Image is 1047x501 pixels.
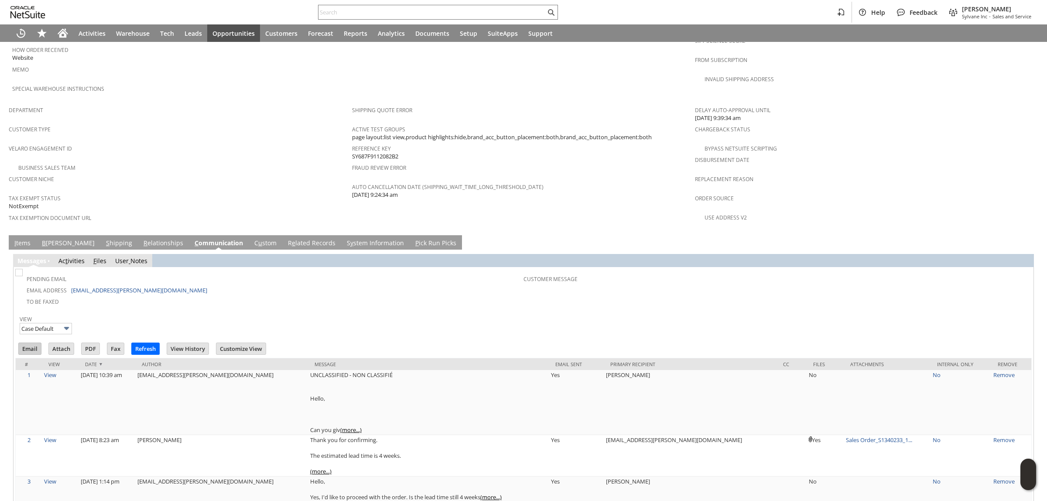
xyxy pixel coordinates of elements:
span: Sales and Service [992,13,1031,20]
td: Yes [549,435,604,477]
td: [PERSON_NAME] [604,370,777,435]
span: Website [12,54,33,62]
a: Items [12,239,33,248]
span: Activities [79,29,106,38]
span: e [292,239,295,247]
svg: Home [58,28,68,38]
a: From Subscription [695,56,747,64]
a: Velaro Engagement ID [9,145,72,152]
a: SuiteApps [482,24,523,42]
td: Thank you for confirming. The estimated lead time is 4 weeks. [308,435,549,477]
a: Active Test Groups [352,126,405,133]
span: Sylvane Inc [962,13,987,20]
a: Customer Message [523,275,578,283]
a: Order Source [695,195,734,202]
iframe: Click here to launch Oracle Guided Learning Help Panel [1020,459,1036,490]
span: S [106,239,109,247]
td: No [807,370,844,435]
a: Email Address [27,287,67,294]
div: Date [85,361,129,367]
span: Leads [185,29,202,38]
a: Related Records [286,239,338,248]
a: (more...) [340,426,362,434]
a: Disbursement Date [695,156,749,164]
span: [PERSON_NAME] [962,5,1031,13]
span: P [415,239,419,247]
span: SuiteApps [488,29,518,38]
a: To Be Faxed [27,298,59,305]
a: Analytics [373,24,410,42]
a: (more...) [480,493,502,501]
a: Invalid Shipping Address [705,75,774,83]
a: Bypass NetSuite Scripting [705,145,777,152]
span: SY687F9112082B2 [352,152,398,161]
span: NotExempt [9,202,39,210]
a: System Information [345,239,406,248]
a: Opportunities [207,24,260,42]
a: Customer Niche [9,175,54,183]
a: Auto Cancellation Date (shipping_wait_time_long_threshold_date) [352,183,544,191]
a: Chargeback Status [695,126,750,133]
input: Email [19,343,41,354]
span: - [989,13,991,20]
td: [DATE] 10:39 am [79,370,135,435]
a: Business Sales Team [18,164,75,172]
a: Forecast [303,24,339,42]
span: Forecast [308,29,333,38]
span: Help [871,8,885,17]
a: Remove [993,477,1015,485]
a: Recent Records [10,24,31,42]
a: No [933,477,941,485]
a: Shipping [104,239,134,248]
a: Leads [179,24,207,42]
a: Fraud Review Error [352,164,406,172]
a: Pick Run Picks [413,239,458,248]
a: Sales Order_S1340233_1... [846,436,912,444]
input: View History [167,343,209,354]
svg: logo [10,6,45,18]
a: [EMAIL_ADDRESS][PERSON_NAME][DOMAIN_NAME] [71,286,207,294]
span: t [65,257,68,265]
div: Remove [998,361,1025,367]
a: Setup [455,24,482,42]
a: Tax Exemption Document URL [9,214,91,222]
svg: Shortcuts [37,28,47,38]
div: Internal Only [937,361,985,367]
a: 3 [27,477,31,485]
a: Delay Auto-Approval Until [695,106,770,114]
span: I [14,239,16,247]
span: Setup [460,29,477,38]
a: View [20,316,32,323]
div: View [48,361,72,367]
span: page layout:list view,product highlights:hide,brand_acc_button_placement:both,brand_acc_button_pl... [352,133,652,141]
input: Customize View [216,343,266,354]
div: Author [142,361,301,367]
a: View [44,477,56,485]
span: u [258,239,262,247]
input: Search [318,7,546,17]
a: Documents [410,24,455,42]
a: Use Address V2 [705,214,747,221]
span: Support [528,29,553,38]
a: 1 [27,371,31,379]
span: C [195,239,198,247]
a: Files [93,257,106,265]
a: Warehouse [111,24,155,42]
span: F [93,257,96,265]
div: Files [813,361,837,367]
span: [DATE] 9:39:34 am [695,114,741,122]
span: Reports [344,29,367,38]
span: y [350,239,353,247]
span: Documents [415,29,449,38]
a: Memo [12,66,29,73]
input: PDF [82,343,99,354]
div: Cc [783,361,800,367]
a: Support [523,24,558,42]
a: Remove [993,436,1015,444]
a: Custom [252,239,279,248]
input: Case Default [20,323,72,334]
span: [DATE] 9:24:34 am [352,191,398,199]
div: Primary Recipient [610,361,770,367]
input: Fax [107,343,124,354]
div: Shortcuts [31,24,52,42]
